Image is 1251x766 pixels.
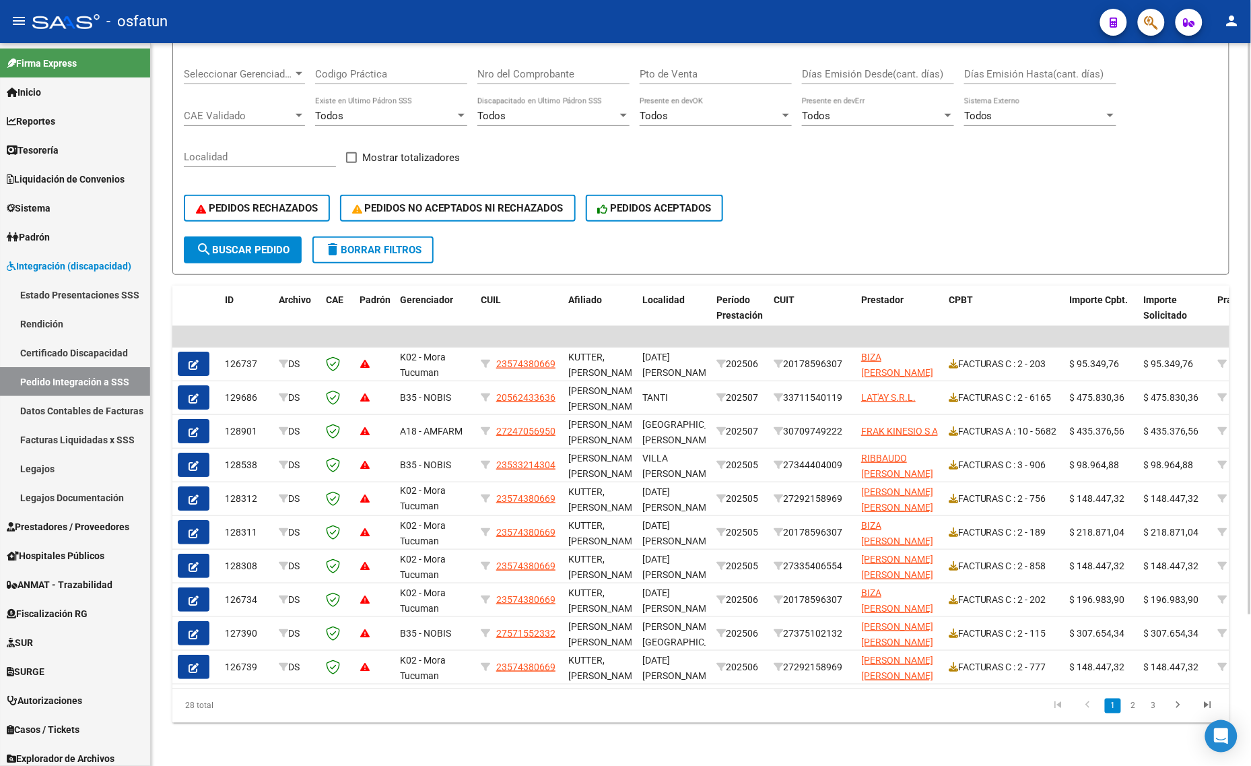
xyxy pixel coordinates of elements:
span: [DATE][PERSON_NAME] DE T [642,352,714,393]
div: 202506 [716,356,763,372]
span: $ 435.376,56 [1070,426,1125,437]
span: 23533214304 [496,459,555,470]
span: 23574380669 [496,561,555,571]
datatable-header-cell: Localidad [637,286,711,345]
div: 27292158969 [774,660,850,675]
span: Autorizaciones [7,693,82,708]
datatable-header-cell: ID [219,286,273,345]
div: 126739 [225,660,268,675]
span: Importe Cpbt. [1070,294,1128,305]
div: FACTURAS C : 2 - 858 [949,558,1059,574]
li: page 2 [1123,695,1143,717]
span: [DATE][PERSON_NAME] DE T [642,655,714,697]
div: DS [279,626,315,641]
span: $ 148.447,32 [1144,662,1199,672]
a: 1 [1105,699,1121,713]
span: [PERSON_NAME] [PERSON_NAME], [568,419,642,445]
datatable-header-cell: Afiliado [563,286,637,345]
div: 128312 [225,491,268,507]
span: [PERSON_NAME] [PERSON_NAME] [PERSON_NAME] [861,655,933,697]
span: K02 - Mora Tucuman [400,520,446,546]
div: 27344404009 [774,457,850,473]
datatable-header-cell: Prestador [856,286,943,345]
span: $ 307.654,34 [1070,628,1125,639]
div: 202507 [716,424,763,439]
datatable-header-cell: CPBT [943,286,1064,345]
span: 23574380669 [496,493,555,504]
span: $ 475.830,36 [1070,392,1125,403]
span: Hospitales Públicos [7,548,104,563]
div: 202506 [716,660,763,675]
span: ANMAT - Trazabilidad [7,577,112,592]
div: 128538 [225,457,268,473]
span: 23574380669 [496,594,555,605]
div: 30709749222 [774,424,850,439]
span: BIZA [PERSON_NAME] [861,520,933,546]
span: [DATE][PERSON_NAME] DE T [642,554,714,596]
span: CUIL [481,294,501,305]
div: 20178596307 [774,525,850,540]
span: Prestador [861,294,904,305]
datatable-header-cell: CUIT [768,286,856,345]
span: B35 - NOBIS [400,392,451,403]
span: 23574380669 [496,662,555,672]
button: PEDIDOS RECHAZADOS [184,195,330,222]
div: FACTURAS C : 2 - 115 [949,626,1059,641]
span: [PERSON_NAME] [PERSON_NAME] , [568,621,640,663]
div: 202505 [716,525,763,540]
span: K02 - Mora Tucuman [400,655,446,681]
span: $ 148.447,32 [1070,561,1125,571]
span: Casos / Tickets [7,722,79,737]
button: PEDIDOS ACEPTADOS [586,195,724,222]
span: 27247056950 [496,426,555,437]
div: 202505 [716,491,763,507]
span: Tesorería [7,143,59,158]
mat-icon: person [1224,13,1240,29]
span: K02 - Mora Tucuman [400,485,446,511]
span: $ 307.654,34 [1144,628,1199,639]
span: 27571552332 [496,628,555,639]
div: FACTURAS C : 2 - 6165 [949,390,1059,406]
span: Prestadores / Proveedores [7,519,129,534]
div: FACTURAS A : 10 - 5682 [949,424,1059,439]
span: SURGE [7,664,44,679]
a: 2 [1125,699,1141,713]
span: $ 148.447,32 [1144,493,1199,504]
span: 23574380669 [496,527,555,538]
li: page 1 [1103,695,1123,717]
datatable-header-cell: Padrón [354,286,395,345]
span: [DATE][PERSON_NAME] DE T [642,587,714,629]
span: Firma Express [7,56,77,71]
span: Período Prestación [716,294,763,321]
a: 3 [1145,699,1161,713]
datatable-header-cell: CAE [320,286,354,345]
mat-icon: search [196,241,212,257]
div: DS [279,592,315,608]
div: FACTURAS C : 2 - 189 [949,525,1059,540]
span: CPBT [949,294,973,305]
span: Todos [964,110,992,122]
span: $ 98.964,88 [1144,459,1194,470]
div: DS [279,424,315,439]
span: 20562433636 [496,392,555,403]
div: 202506 [716,592,763,608]
span: Gerenciador [400,294,453,305]
span: Padrón [7,230,50,245]
datatable-header-cell: Período Prestación [711,286,768,345]
span: [DATE][PERSON_NAME] DE T [642,520,714,562]
span: CAE [326,294,343,305]
span: Todos [477,110,506,122]
span: Localidad [642,294,685,305]
span: Mostrar totalizadores [362,150,460,166]
span: PEDIDOS RECHAZADOS [196,202,318,214]
span: [PERSON_NAME][GEOGRAPHIC_DATA] [642,621,733,647]
span: SUR [7,635,33,650]
span: KUTTER, [PERSON_NAME] [568,352,640,378]
span: Todos [315,110,343,122]
span: - osfatun [106,7,168,36]
button: PEDIDOS NO ACEPTADOS NI RECHAZADOS [340,195,576,222]
span: Buscar Pedido [196,244,290,256]
div: Open Intercom Messenger [1205,720,1238,753]
datatable-header-cell: Archivo [273,286,320,345]
span: BIZA [PERSON_NAME] [861,587,933,614]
